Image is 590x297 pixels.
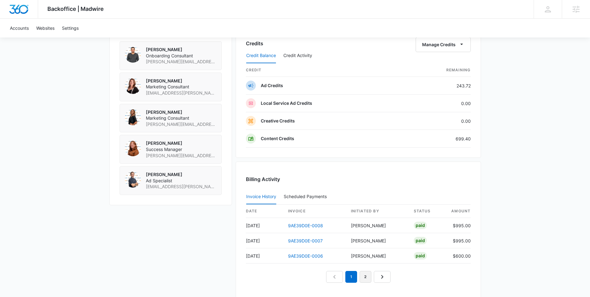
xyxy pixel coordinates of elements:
[261,100,312,106] p: Local Service Ad Credits
[146,140,216,146] p: [PERSON_NAME]
[146,153,216,159] span: [PERSON_NAME][EMAIL_ADDRESS][DOMAIN_NAME]
[10,16,15,21] img: website_grey.svg
[246,248,283,264] td: [DATE]
[246,218,283,233] td: [DATE]
[68,37,104,41] div: Keywords by Traffic
[288,223,323,228] a: 9AE39D0E-0008
[416,37,471,52] button: Manage Credits
[283,48,312,63] button: Credit Activity
[414,237,427,244] div: Paid
[17,10,30,15] div: v 4.0.25
[346,205,409,218] th: Initiated By
[146,78,216,84] p: [PERSON_NAME]
[246,233,283,248] td: [DATE]
[446,218,471,233] td: $995.00
[405,95,471,112] td: 0.00
[62,36,67,41] img: tab_keywords_by_traffic_grey.svg
[246,189,276,204] button: Invoice History
[246,64,405,77] th: credit
[326,271,391,283] nav: Pagination
[414,222,427,229] div: Paid
[6,19,33,38] a: Accounts
[414,252,427,259] div: Paid
[125,78,141,94] img: Ashleigh Allen
[125,47,141,63] img: Tyler Pajak
[446,233,471,248] td: $995.00
[146,146,216,153] span: Success Manager
[283,205,346,218] th: invoice
[146,84,216,90] span: Marketing Consultant
[288,253,323,259] a: 9AE39D0E-0006
[10,10,15,15] img: logo_orange.svg
[345,271,357,283] em: 1
[33,19,58,38] a: Websites
[246,48,276,63] button: Credit Balance
[346,233,409,248] td: [PERSON_NAME]
[446,248,471,264] td: $600.00
[146,109,216,115] p: [PERSON_NAME]
[374,271,391,283] a: Next Page
[125,109,141,125] img: Adriann Freeman
[246,40,263,47] h3: Credits
[47,6,104,12] span: Backoffice | Madwire
[16,16,68,21] div: Domain: [DOMAIN_NAME]
[261,135,294,142] p: Content Credits
[146,53,216,59] span: Onboarding Consultant
[146,59,216,65] span: [PERSON_NAME][EMAIL_ADDRESS][PERSON_NAME][DOMAIN_NAME]
[346,248,409,264] td: [PERSON_NAME]
[284,194,329,199] div: Scheduled Payments
[146,184,216,190] span: [EMAIL_ADDRESS][PERSON_NAME][DOMAIN_NAME]
[405,112,471,130] td: 0.00
[360,271,371,283] a: Page 2
[146,171,216,178] p: [PERSON_NAME]
[405,77,471,95] td: 243.72
[405,64,471,77] th: Remaining
[409,205,446,218] th: status
[146,47,216,53] p: [PERSON_NAME]
[146,115,216,121] span: Marketing Consultant
[146,90,216,96] span: [EMAIL_ADDRESS][PERSON_NAME][DOMAIN_NAME]
[405,130,471,148] td: 699.40
[246,175,471,183] h3: Billing Activity
[58,19,82,38] a: Settings
[446,205,471,218] th: amount
[17,36,22,41] img: tab_domain_overview_orange.svg
[125,171,141,188] img: Chase Hawkinson
[288,238,323,243] a: 9AE39D0E-0007
[146,121,216,127] span: [PERSON_NAME][EMAIL_ADDRESS][PERSON_NAME][DOMAIN_NAME]
[346,218,409,233] td: [PERSON_NAME]
[246,205,283,218] th: date
[261,82,283,89] p: Ad Credits
[125,140,141,156] img: Alexis Austere
[146,178,216,184] span: Ad Specialist
[24,37,55,41] div: Domain Overview
[261,118,295,124] p: Creative Credits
